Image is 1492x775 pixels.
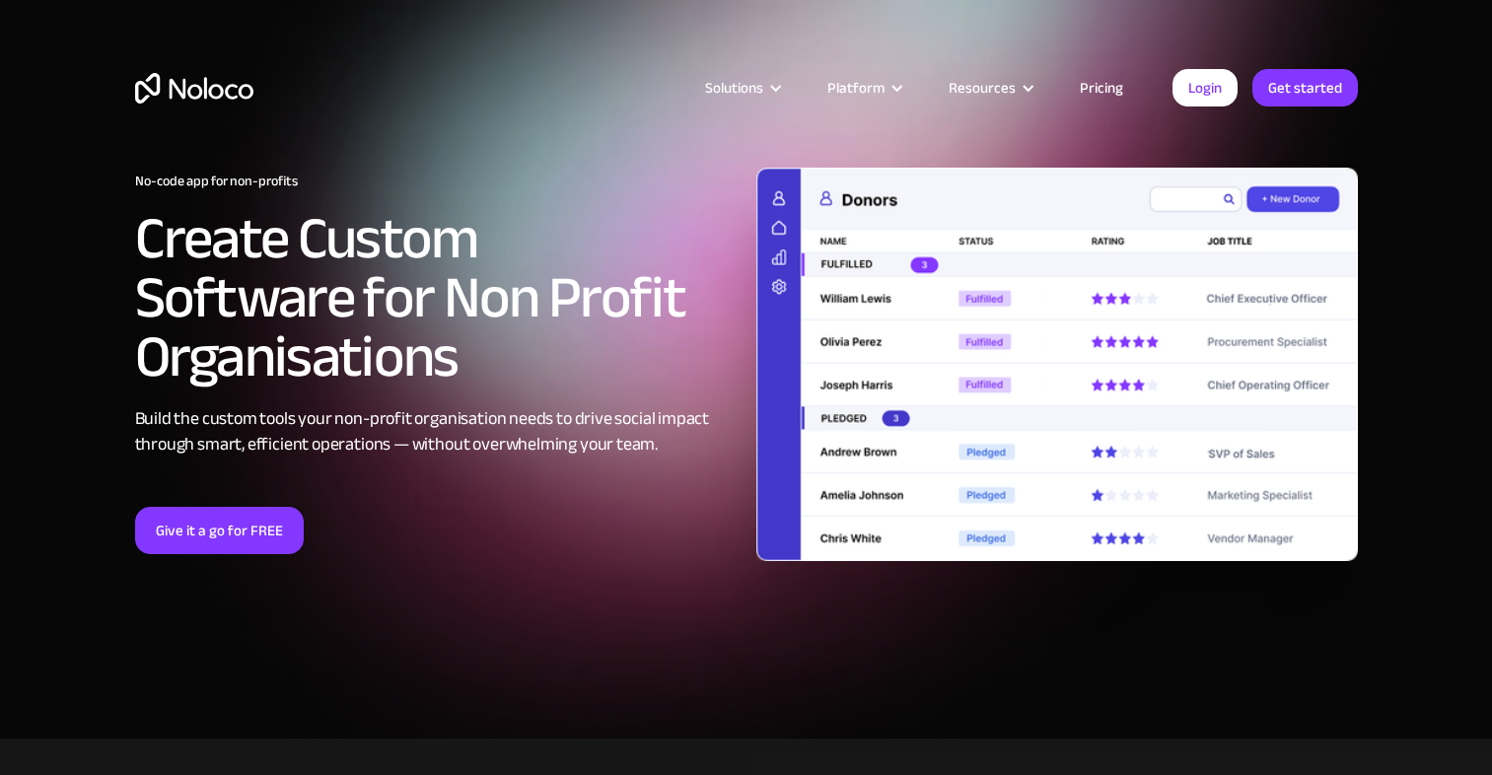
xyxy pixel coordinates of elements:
a: home [135,73,253,104]
div: Solutions [680,75,803,101]
div: Resources [949,75,1016,101]
div: Build the custom tools your non-profit organisation needs to drive social impact through smart, e... [135,406,737,458]
div: Platform [803,75,924,101]
a: Give it a go for FREE [135,507,304,554]
div: Solutions [705,75,763,101]
h2: Create Custom Software for Non Profit Organisations [135,209,737,387]
div: Resources [924,75,1055,101]
div: Platform [827,75,885,101]
a: Pricing [1055,75,1148,101]
a: Login [1172,69,1238,106]
a: Get started [1252,69,1358,106]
